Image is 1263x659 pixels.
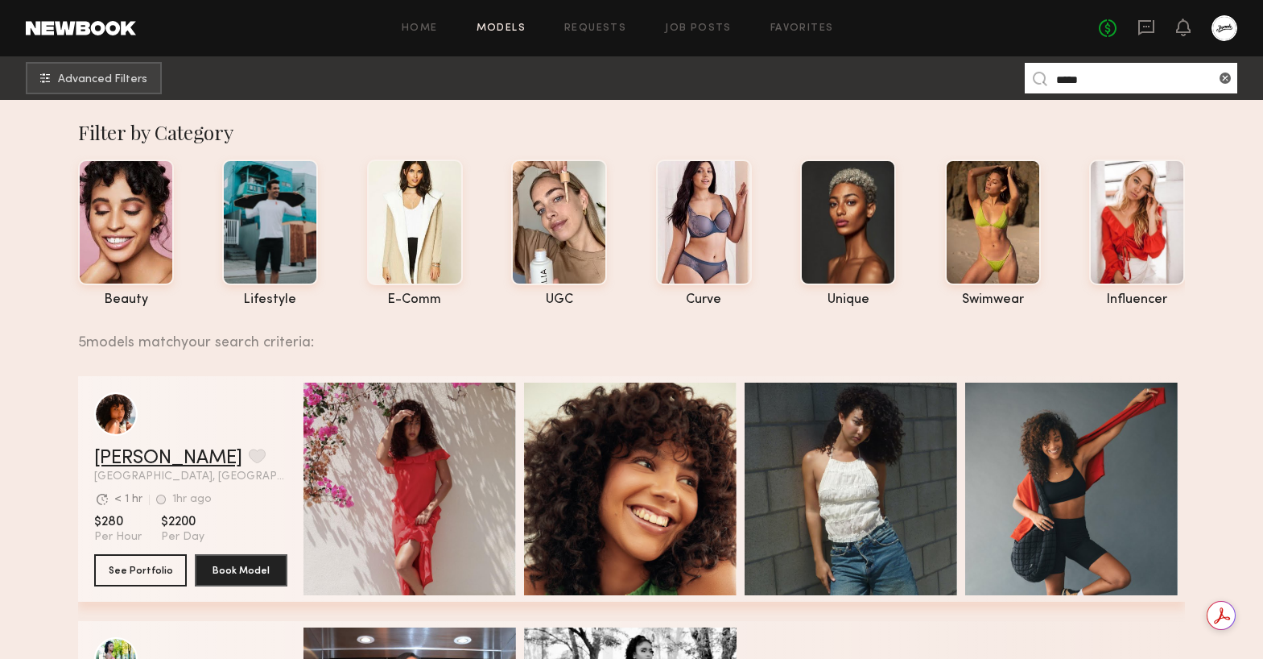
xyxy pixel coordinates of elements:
[94,449,242,468] a: [PERSON_NAME]
[665,23,732,34] a: Job Posts
[1089,293,1185,307] div: influencer
[511,293,607,307] div: UGC
[222,293,318,307] div: lifestyle
[477,23,526,34] a: Models
[402,23,438,34] a: Home
[26,62,162,94] button: Advanced Filters
[114,494,142,505] div: < 1 hr
[367,293,463,307] div: e-comm
[94,530,142,545] span: Per Hour
[78,317,1172,350] div: 5 models match your search criteria:
[945,293,1041,307] div: swimwear
[94,471,287,483] span: [GEOGRAPHIC_DATA], [GEOGRAPHIC_DATA]
[78,119,1185,145] div: Filter by Category
[564,23,626,34] a: Requests
[161,514,204,530] span: $2200
[770,23,834,34] a: Favorites
[172,494,212,505] div: 1hr ago
[78,293,174,307] div: beauty
[800,293,896,307] div: unique
[656,293,752,307] div: curve
[58,74,147,85] span: Advanced Filters
[94,554,187,586] button: See Portfolio
[195,554,287,586] button: Book Model
[94,514,142,530] span: $280
[161,530,204,545] span: Per Day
